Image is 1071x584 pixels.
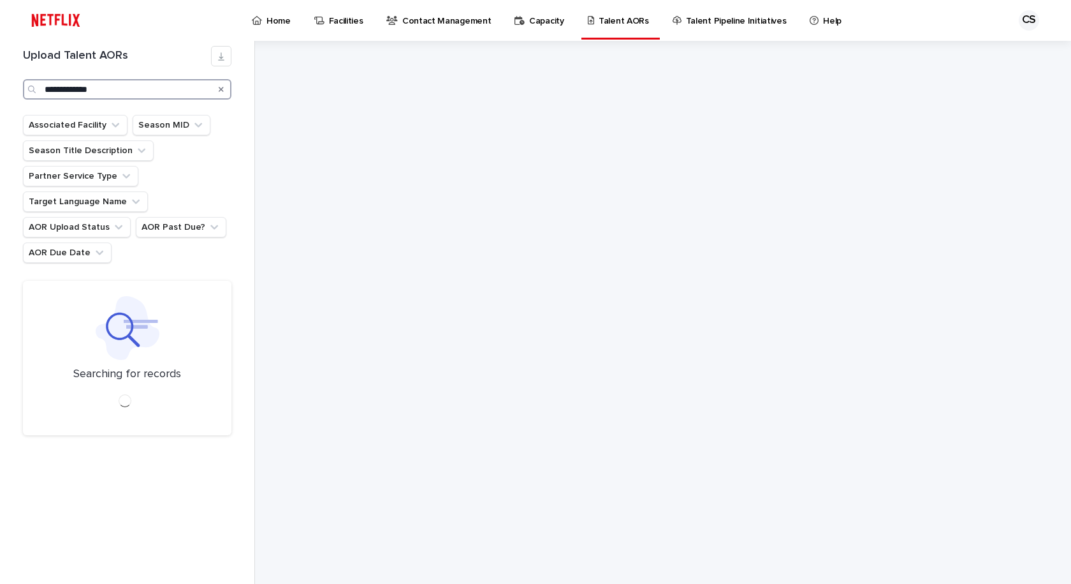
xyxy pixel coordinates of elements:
[23,140,154,161] button: Season Title Description
[23,243,112,263] button: AOR Due Date
[133,115,210,135] button: Season MID
[23,49,211,63] h1: Upload Talent AORs
[23,79,231,100] input: Search
[23,217,131,237] button: AOR Upload Status
[23,166,138,186] button: Partner Service Type
[25,8,86,33] img: ifQbXi3ZQGMSEF7WDB7W
[73,368,181,382] p: Searching for records
[23,115,127,135] button: Associated Facility
[136,217,226,237] button: AOR Past Due?
[1019,10,1039,31] div: CS
[23,191,148,212] button: Target Language Name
